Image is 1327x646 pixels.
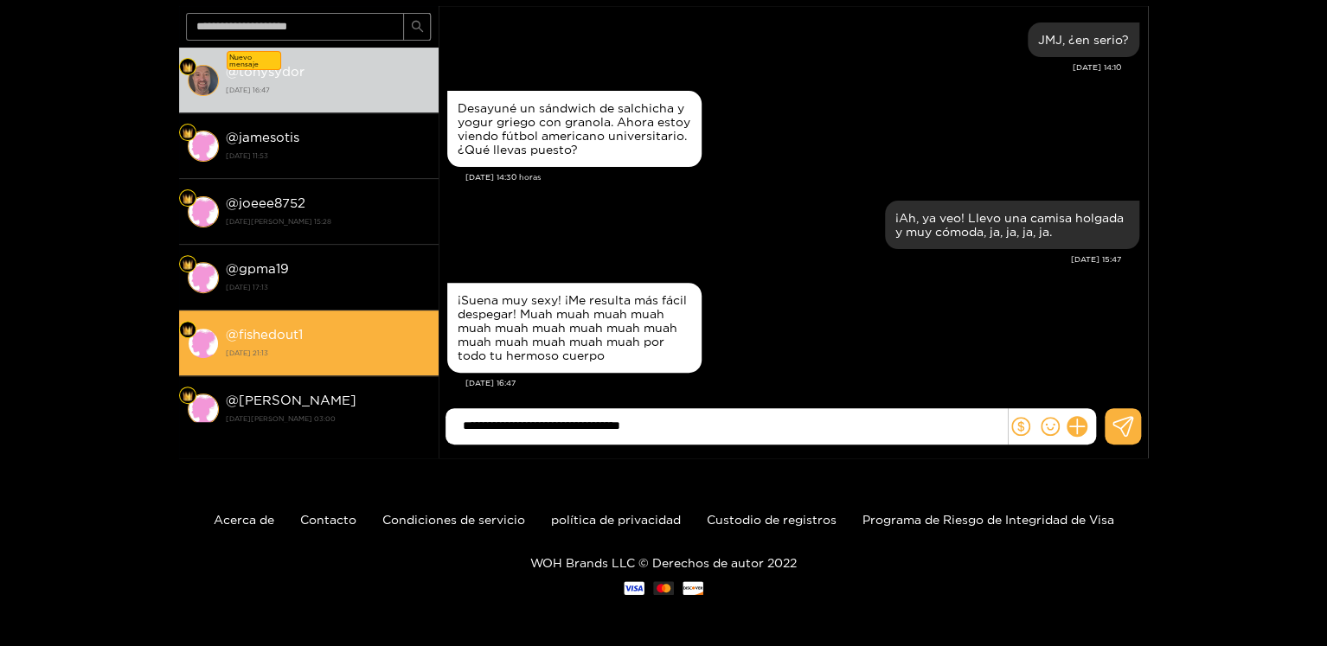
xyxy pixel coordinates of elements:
img: conversación [188,262,219,293]
a: Acerca de [214,513,274,526]
span: dólar [1011,417,1030,436]
span: sonrisa [1041,417,1060,436]
img: Nivel de ventilador [183,259,193,270]
a: Condiciones de servicio [382,513,525,526]
img: conversación [188,328,219,359]
font: [DATE] 15:47 [1071,255,1121,264]
div: 27 de septiembre, 16:47 [447,283,702,373]
a: Custodio de registros [707,513,837,526]
a: política de privacidad [551,513,681,526]
font: [DATE] 11:53 [226,152,268,159]
font: ¡Suena muy sexy! ¡Me resulta más fácil despegar! Muah muah muah muah muah muah muah muah muah mua... [458,293,687,361]
font: [DATE][PERSON_NAME] 03:00 [226,415,336,422]
img: Nivel de ventilador [183,325,193,336]
font: gpma19 [239,261,289,276]
div: 27 de septiembre, 14:30 horas [447,91,702,167]
img: conversación [188,196,219,227]
font: Nuevo mensaje [229,54,259,67]
font: [DATE] 16:47 [226,86,270,93]
a: Programa de Riesgo de Integridad de Visa [862,513,1114,526]
button: dólar [1008,413,1034,439]
font: [DATE] 21:13 [226,349,268,356]
font: @[PERSON_NAME] [226,393,356,407]
font: [DATE] 14:30 horas [465,173,541,182]
img: conversación [188,65,219,96]
font: @ [226,261,239,276]
img: Nivel de ventilador [183,194,193,204]
font: @tonysydor [226,64,305,79]
font: WOH Brands LLC © Derechos de autor 2022 [530,556,797,569]
div: 27 de septiembre, 14:10 [1028,22,1139,57]
font: @ [226,327,239,342]
font: [DATE][PERSON_NAME] 15:28 [226,218,331,225]
font: @jamesotis [226,130,299,144]
font: Desayuné un sándwich de salchicha y yogur griego con granola. Ahora estoy viendo fútbol americano... [458,101,690,156]
font: [DATE] 14:10 [1073,63,1121,72]
font: JMJ, ¿en serio? [1038,33,1129,46]
button: buscar [403,13,431,41]
img: Nivel de ventilador [183,391,193,401]
div: 27 de septiembre, 15:47 [885,201,1139,249]
a: Contacto [300,513,356,526]
span: buscar [411,20,424,35]
font: @ [226,195,239,210]
img: Nivel de ventilador [183,128,193,138]
img: Nivel de ventilador [183,62,193,73]
font: ¡Ah, ya veo! Llevo una camisa holgada y muy cómoda, ja, ja, ja, ja. [895,211,1124,238]
font: [DATE] 16:47 [465,379,516,387]
font: joeee8752 [239,195,305,210]
font: [DATE] 17:13 [226,284,268,291]
img: conversación [188,393,219,425]
img: conversación [188,131,219,162]
font: fishedout1 [239,327,303,342]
